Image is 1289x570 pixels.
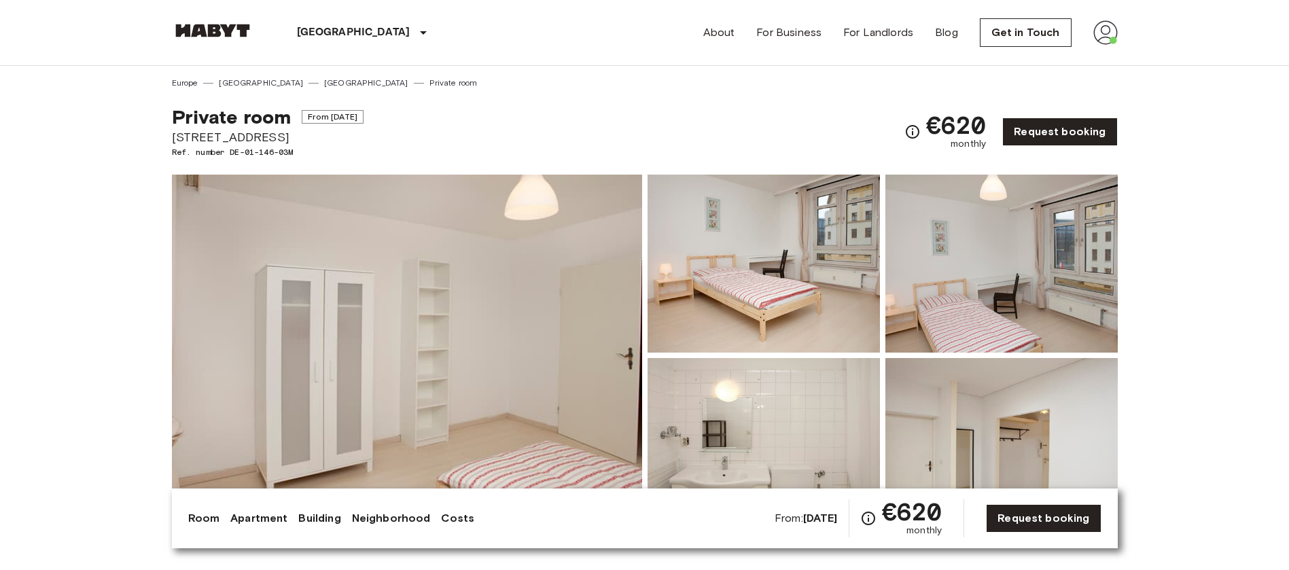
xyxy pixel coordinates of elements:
span: monthly [951,137,986,151]
span: €620 [926,113,987,137]
span: monthly [906,524,942,537]
a: About [703,24,735,41]
img: avatar [1093,20,1118,45]
a: For Business [756,24,822,41]
img: Picture of unit DE-01-146-03M [648,175,880,353]
a: [GEOGRAPHIC_DATA] [219,77,303,89]
b: [DATE] [803,512,838,524]
a: Apartment [230,510,287,527]
span: €620 [882,499,942,524]
span: From [DATE] [302,110,364,124]
a: Room [188,510,220,527]
span: [STREET_ADDRESS] [172,128,364,146]
img: Picture of unit DE-01-146-03M [885,175,1118,353]
a: Blog [935,24,958,41]
img: Picture of unit DE-01-146-03M [885,358,1118,536]
img: Habyt [172,24,253,37]
a: Europe [172,77,198,89]
a: Building [298,510,340,527]
a: Request booking [986,504,1101,533]
a: Neighborhood [352,510,431,527]
a: [GEOGRAPHIC_DATA] [324,77,408,89]
span: From: [775,511,838,526]
span: Ref. number DE-01-146-03M [172,146,364,158]
a: Private room [429,77,478,89]
img: Picture of unit DE-01-146-03M [648,358,880,536]
a: Get in Touch [980,18,1072,47]
p: [GEOGRAPHIC_DATA] [297,24,410,41]
span: Private room [172,105,292,128]
img: Marketing picture of unit DE-01-146-03M [172,175,642,536]
svg: Check cost overview for full price breakdown. Please note that discounts apply to new joiners onl... [860,510,877,527]
a: Request booking [1002,118,1117,146]
a: For Landlords [843,24,913,41]
a: Costs [441,510,474,527]
svg: Check cost overview for full price breakdown. Please note that discounts apply to new joiners onl... [904,124,921,140]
